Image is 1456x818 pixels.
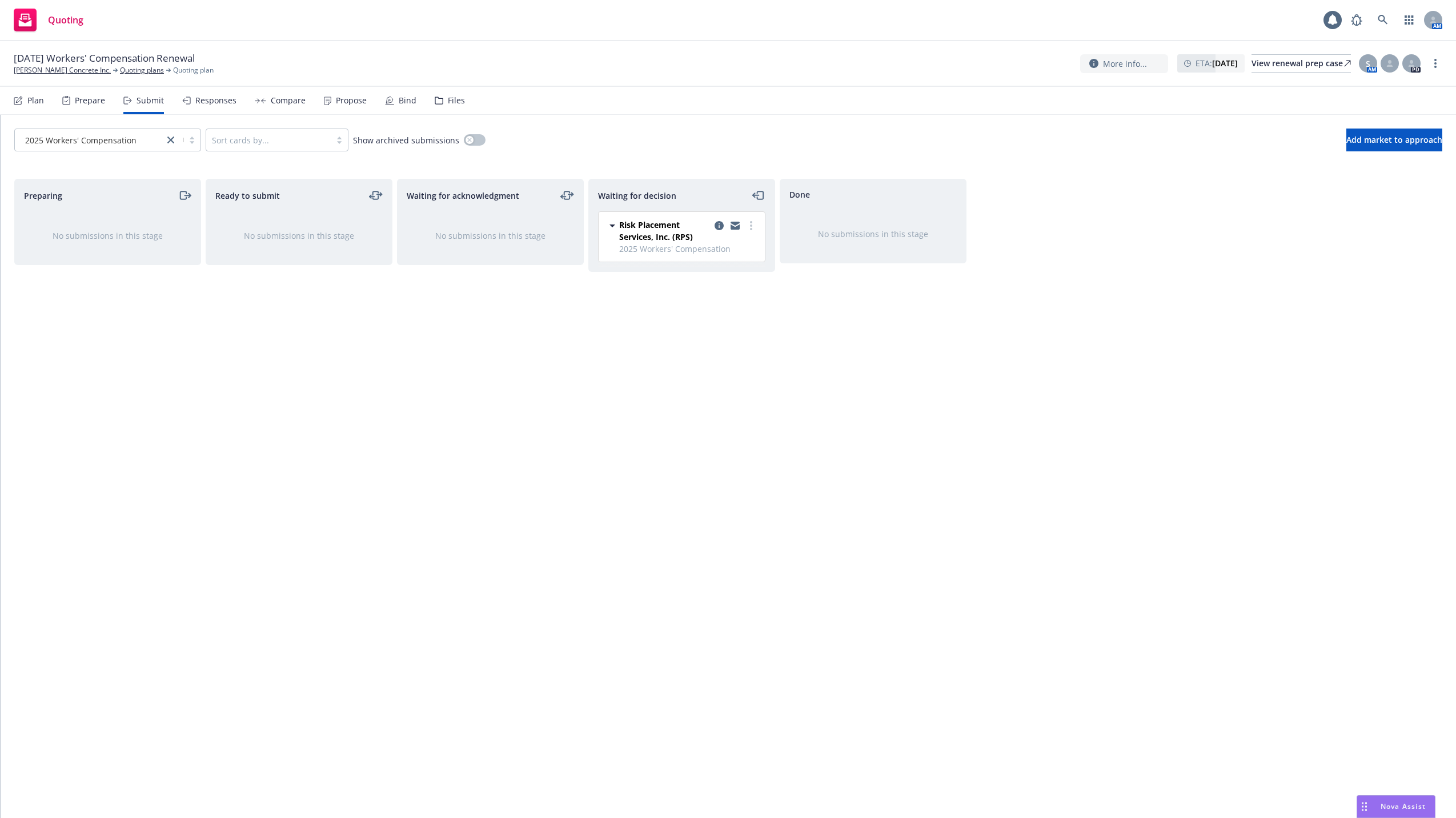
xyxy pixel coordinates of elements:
div: Responses [195,96,236,105]
a: close [164,133,178,147]
div: Files [448,96,465,105]
span: More info... [1103,58,1147,70]
a: Quoting [9,4,88,36]
a: more [744,219,758,232]
span: 2025 Workers' Compensation [21,134,158,146]
div: Plan [27,96,44,105]
div: Prepare [75,96,105,105]
div: No submissions in this stage [33,230,182,242]
span: [DATE] Workers' Compensation Renewal [14,51,195,65]
span: Add market to approach [1346,134,1442,145]
strong: [DATE] [1212,58,1238,69]
a: Report a Bug [1345,9,1368,31]
a: moveLeftRight [369,189,383,202]
span: Show archived submissions [353,134,459,146]
div: No submissions in this stage [224,230,374,242]
button: Nova Assist [1357,795,1435,818]
span: S [1366,58,1370,70]
span: ETA : [1196,57,1238,69]
button: More info... [1080,54,1168,73]
span: Preparing [24,190,62,202]
span: Risk Placement Services, Inc. (RPS) [619,219,710,243]
div: Compare [271,96,306,105]
a: moveRight [178,189,191,202]
span: Quoting [48,15,83,25]
span: Ready to submit [215,190,280,202]
div: Drag to move [1357,796,1371,817]
span: Waiting for acknowledgment [407,190,519,202]
span: Quoting plan [173,65,214,75]
div: Submit [137,96,164,105]
button: Add market to approach [1346,129,1442,151]
span: 2025 Workers' Compensation [619,243,758,255]
a: Quoting plans [120,65,164,75]
span: 2025 Workers' Compensation [25,134,137,146]
a: View renewal prep case [1252,54,1351,73]
a: Switch app [1398,9,1421,31]
a: moveLeftRight [560,189,574,202]
div: No submissions in this stage [416,230,565,242]
div: View renewal prep case [1252,55,1351,72]
div: Bind [399,96,416,105]
a: copy logging email [712,219,726,232]
span: Nova Assist [1381,801,1426,811]
div: No submissions in this stage [799,228,948,240]
a: moveLeft [752,189,765,202]
a: copy logging email [728,219,742,232]
span: Done [789,189,810,201]
a: [PERSON_NAME] Concrete Inc. [14,65,111,75]
a: more [1429,57,1442,70]
a: Search [1371,9,1394,31]
div: Propose [336,96,367,105]
span: Waiting for decision [598,190,676,202]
